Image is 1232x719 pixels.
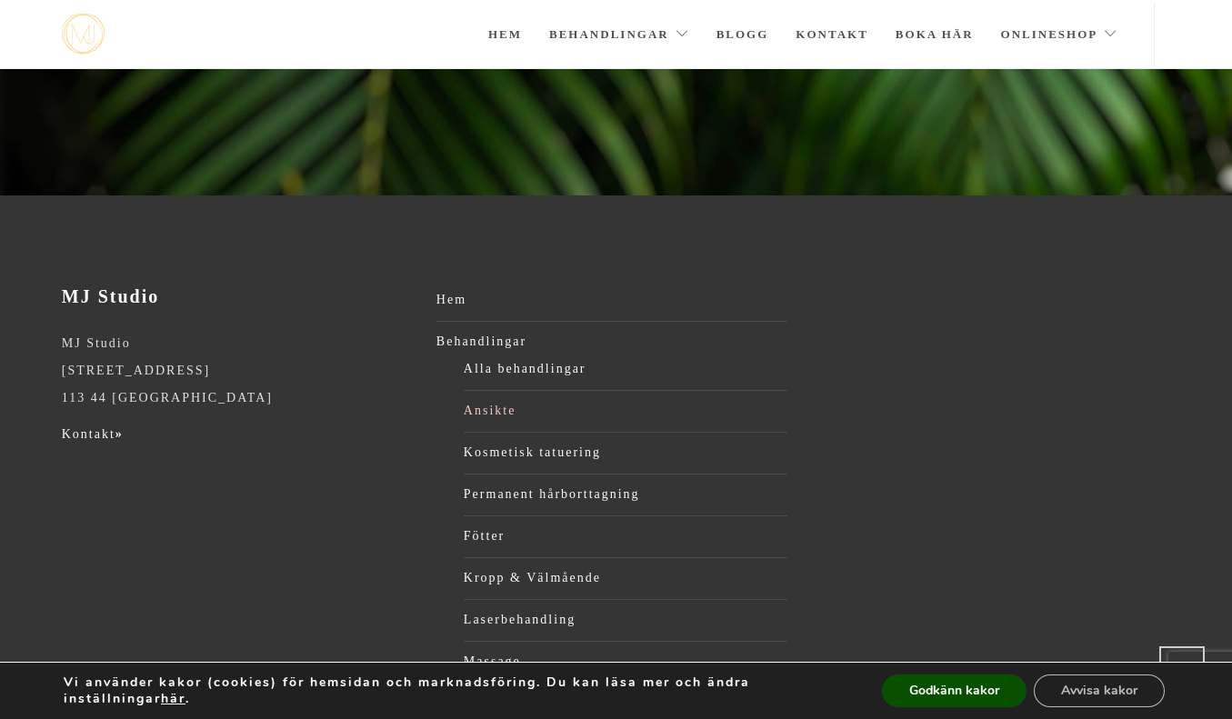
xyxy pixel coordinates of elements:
button: Godkänn kakor [882,674,1027,707]
a: Ansikte [464,397,787,424]
a: Massage [464,648,787,675]
a: Laserbehandling [464,606,787,634]
h3: MJ Studio [62,286,413,307]
button: Avvisa kakor [1034,674,1165,707]
a: Kropp & Välmående [464,564,787,592]
a: Fötter [464,523,787,550]
a: Alla behandlingar [464,355,787,383]
img: mjstudio [62,14,105,55]
a: Kontakt» [62,427,124,441]
p: MJ Studio [STREET_ADDRESS] 113 44 [GEOGRAPHIC_DATA] [62,330,413,412]
a: Permanent hårborttagning [464,481,787,508]
a: Kosmetisk tatuering [464,439,787,466]
p: Vi använder kakor (cookies) för hemsidan och marknadsföring. Du kan läsa mer och ändra inställnin... [64,674,841,707]
strong: » [115,427,124,441]
a: Boka här [896,3,974,66]
a: Kontakt [796,3,868,66]
a: Behandlingar [436,328,787,355]
a: mjstudio mjstudio mjstudio [62,14,105,55]
a: Blogg [716,3,769,66]
a: Behandlingar [549,3,689,66]
a: Onlineshop [1001,3,1118,66]
a: Hem [488,3,522,66]
button: här [161,691,185,707]
a: Hem [436,286,787,314]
